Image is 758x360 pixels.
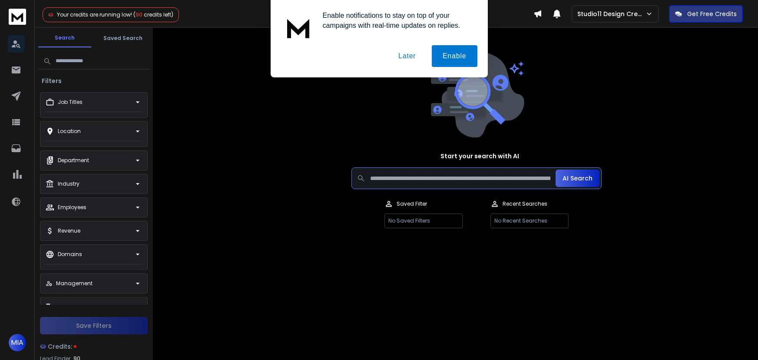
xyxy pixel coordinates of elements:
h3: Filters [38,77,65,85]
p: Department [58,157,89,164]
p: No Recent Searches [490,213,569,228]
p: Recent Searches [503,200,547,207]
p: No Saved Filters [384,213,463,228]
span: Credits: [48,342,72,351]
p: Location [58,128,81,135]
p: Domains [58,251,82,258]
p: Saved Filter [397,200,427,207]
button: Later [387,45,427,67]
img: notification icon [281,10,316,45]
p: Management [56,280,93,287]
button: MIA [9,334,26,351]
button: AI Search [556,170,599,187]
img: image [429,52,524,138]
div: Enable notifications to stay on top of your campaigns with real-time updates on replies. [316,10,477,30]
p: Company Name [58,303,103,310]
h1: Start your search with AI [440,152,519,160]
p: Revenue [58,227,80,234]
a: Credits: [40,338,148,355]
button: Enable [432,45,477,67]
p: Job Titles [58,99,83,106]
p: Industry [58,180,79,187]
p: Employees [58,204,86,211]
